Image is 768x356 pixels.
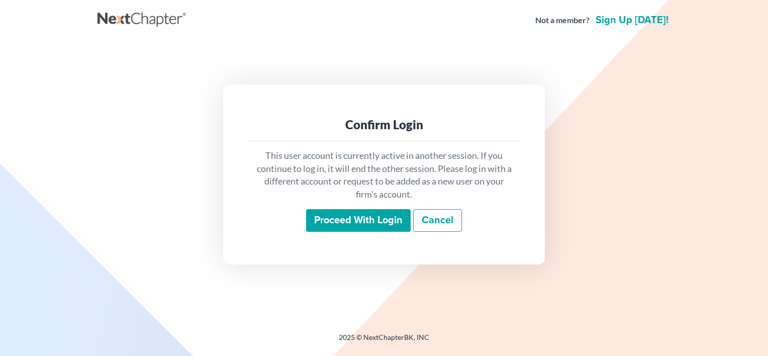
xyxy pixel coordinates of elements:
input: Proceed with login [306,209,411,232]
p: This user account is currently active in another session. If you continue to log in, it will end ... [255,149,513,201]
strong: Not a member? [535,15,590,26]
a: Sign up [DATE]! [594,15,670,25]
div: Confirm Login [255,117,513,133]
div: 2025 © NextChapterBK, INC [98,332,670,350]
a: Cancel [413,209,462,232]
